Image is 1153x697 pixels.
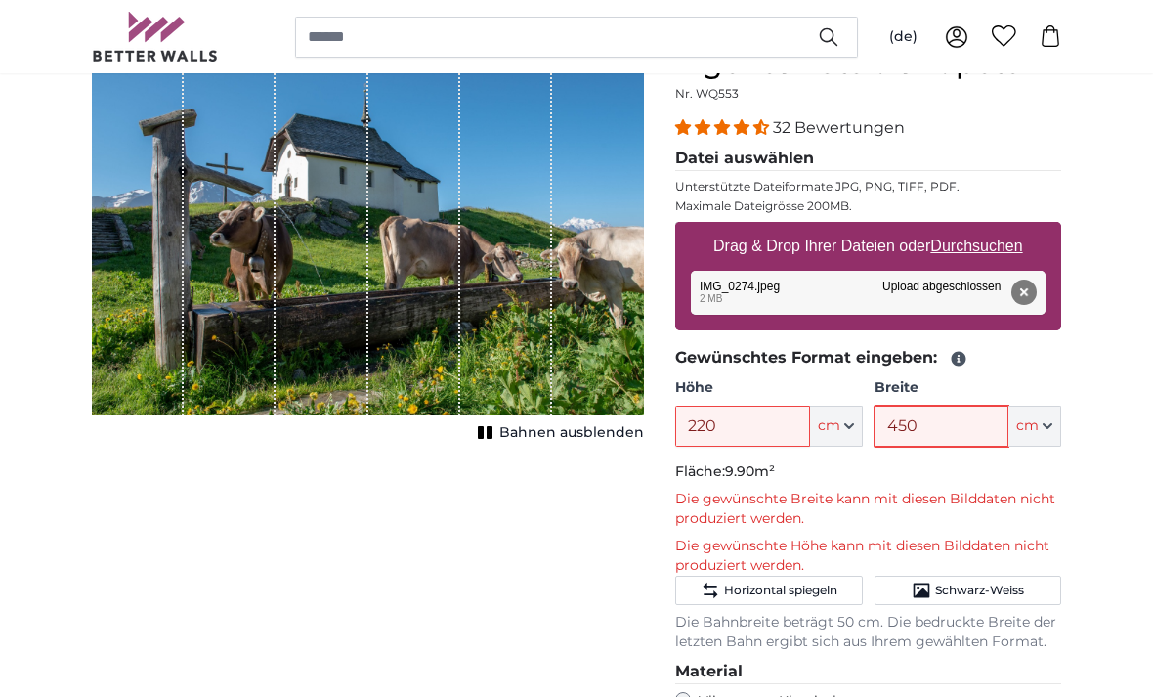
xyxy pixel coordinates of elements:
[675,538,1061,577] p: Die gewünschte Höhe kann mit diesen Bilddaten nicht produziert werden.
[675,661,1061,685] legend: Material
[92,12,219,62] img: Betterwalls
[875,379,1061,399] label: Breite
[705,228,1031,267] label: Drag & Drop Ihrer Dateien oder
[675,199,1061,215] p: Maximale Dateigrösse 200MB.
[472,420,644,448] button: Bahnen ausblenden
[675,577,862,606] button: Horizontal spiegeln
[675,119,773,138] span: 4.31 stars
[675,347,1061,371] legend: Gewünschtes Format eingeben:
[874,20,933,55] button: (de)
[875,577,1061,606] button: Schwarz-Weiss
[773,119,905,138] span: 32 Bewertungen
[675,379,862,399] label: Höhe
[675,491,1061,530] p: Die gewünschte Breite kann mit diesen Bilddaten nicht produziert werden.
[675,614,1061,653] p: Die Bahnbreite beträgt 50 cm. Die bedruckte Breite der letzten Bahn ergibt sich aus Ihrem gewählt...
[675,180,1061,196] p: Unterstützte Dateiformate JPG, PNG, TIFF, PDF.
[935,584,1024,599] span: Schwarz-Weiss
[499,424,644,444] span: Bahnen ausblenden
[724,584,837,599] span: Horizontal spiegeln
[675,87,739,102] span: Nr. WQ553
[1008,407,1061,448] button: cm
[725,463,775,481] span: 9.90m²
[810,407,863,448] button: cm
[92,47,644,448] div: 1 of 1
[818,417,840,437] span: cm
[675,148,1061,172] legend: Datei auswählen
[931,239,1023,255] u: Durchsuchen
[675,463,1061,483] p: Fläche:
[1016,417,1039,437] span: cm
